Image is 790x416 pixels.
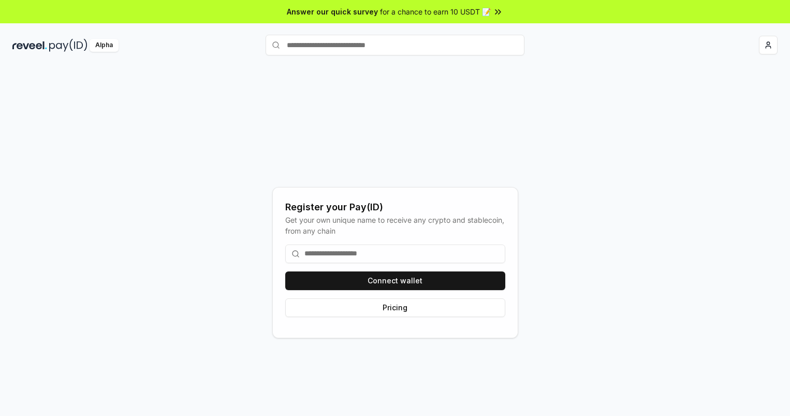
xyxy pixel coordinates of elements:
img: pay_id [49,39,87,52]
button: Connect wallet [285,271,505,290]
div: Alpha [90,39,119,52]
div: Register your Pay(ID) [285,200,505,214]
span: for a chance to earn 10 USDT 📝 [380,6,491,17]
button: Pricing [285,298,505,317]
img: reveel_dark [12,39,47,52]
div: Get your own unique name to receive any crypto and stablecoin, from any chain [285,214,505,236]
span: Answer our quick survey [287,6,378,17]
